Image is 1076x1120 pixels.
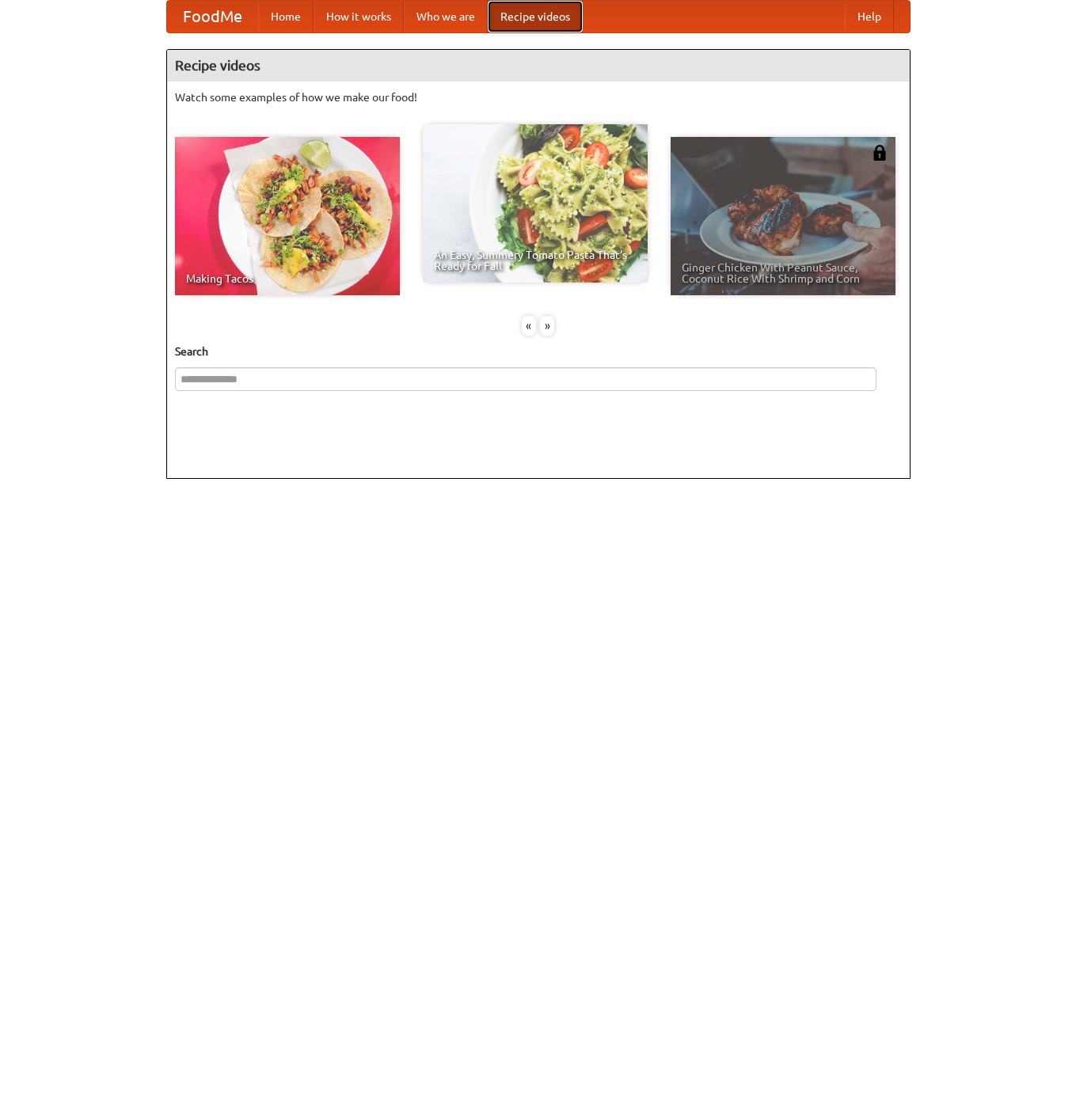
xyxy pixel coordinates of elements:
span: Making Tacos [186,273,389,284]
h4: Recipe videos [167,50,910,82]
a: Who we are [404,1,488,32]
h5: Search [175,344,902,359]
a: Help [845,1,894,32]
div: » [540,316,554,336]
a: How it works [314,1,404,32]
a: Recipe videos [488,1,583,32]
p: Watch some examples of how we make our food! [175,89,902,105]
a: Home [258,1,314,32]
span: An Easy, Summery Tomato Pasta That's Ready for Fall [434,249,637,271]
a: An Easy, Summery Tomato Pasta That's Ready for Fall [423,124,648,283]
div: « [522,316,536,336]
a: Making Tacos [175,137,400,295]
a: FoodMe [167,1,258,32]
img: 483408.png [872,145,888,161]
